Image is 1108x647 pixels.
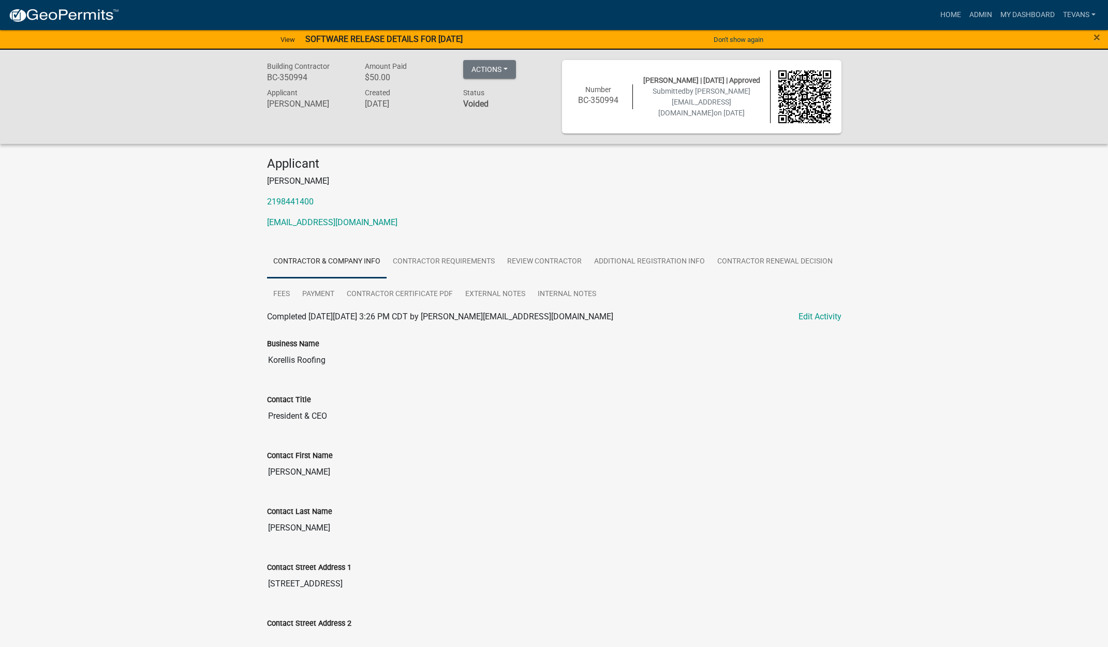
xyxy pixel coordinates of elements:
a: Contractor & Company Info [267,245,387,278]
label: Contact Street Address 2 [267,620,351,627]
span: Amount Paid [365,62,407,70]
a: Admin [965,5,996,25]
a: Contractor Renewal Decision [711,245,839,278]
a: Contractor Requirements [387,245,501,278]
a: Internal Notes [531,278,602,311]
a: Review Contractor [501,245,588,278]
h6: BC-350994 [572,95,625,105]
h6: [DATE] [365,99,448,109]
span: Applicant [267,89,298,97]
label: Business Name [267,341,319,348]
a: Additional Registration Info [588,245,711,278]
button: Don't show again [710,31,767,48]
span: Created [365,89,390,97]
span: Completed [DATE][DATE] 3:26 PM CDT by [PERSON_NAME][EMAIL_ADDRESS][DOMAIN_NAME] [267,312,613,321]
a: External Notes [459,278,531,311]
h4: Applicant [267,156,841,171]
strong: Voided [463,99,489,109]
span: by [PERSON_NAME][EMAIL_ADDRESS][DOMAIN_NAME] [658,87,750,117]
span: × [1094,30,1100,45]
strong: SOFTWARE RELEASE DETAILS FOR [DATE] [305,34,463,44]
span: Status [463,89,484,97]
a: Edit Activity [799,311,841,323]
a: My Dashboard [996,5,1059,25]
h6: [PERSON_NAME] [267,99,350,109]
p: [PERSON_NAME] [267,175,841,187]
img: QR code [778,70,831,123]
a: [EMAIL_ADDRESS][DOMAIN_NAME] [267,217,397,227]
label: Contact Title [267,396,311,404]
h6: BC-350994 [267,72,350,82]
span: [PERSON_NAME] | [DATE] | Approved [643,76,760,84]
a: View [276,31,299,48]
span: Building Contractor [267,62,330,70]
a: 2198441400 [267,197,314,207]
button: Close [1094,31,1100,43]
a: Contractor Certificate PDF [341,278,459,311]
span: Number [585,85,611,94]
a: Payment [296,278,341,311]
h6: $50.00 [365,72,448,82]
label: Contact Last Name [267,508,332,516]
a: Fees [267,278,296,311]
label: Contact Street Address 1 [267,564,351,571]
span: Submitted on [DATE] [653,87,750,117]
label: Contact First Name [267,452,333,460]
button: Actions [463,60,516,79]
a: Home [936,5,965,25]
a: tevans [1059,5,1100,25]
